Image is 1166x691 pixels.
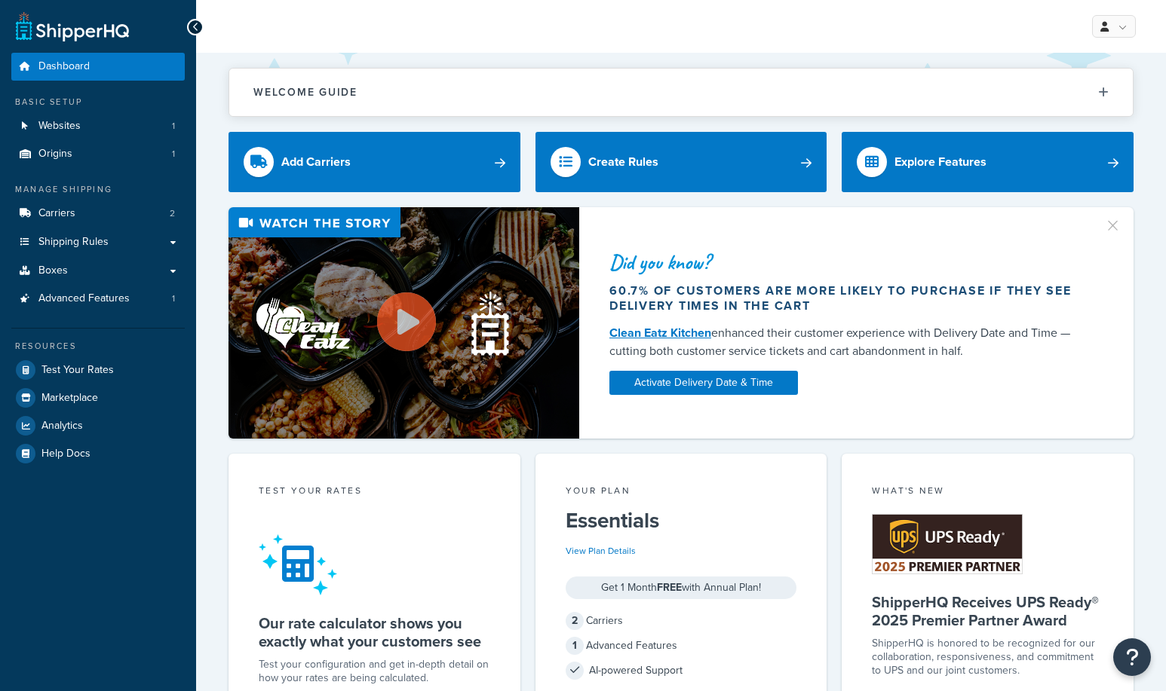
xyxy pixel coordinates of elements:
[38,264,68,277] span: Boxes
[588,151,658,173] div: Create Rules
[41,392,98,405] span: Marketplace
[609,283,1086,313] div: 60.7% of customers are more likely to purchase if they see delivery times in the cart
[11,285,185,313] a: Advanced Features1
[535,132,827,192] a: Create Rules
[259,484,490,501] div: Test your rates
[11,183,185,196] div: Manage Shipping
[38,236,109,249] span: Shipping Rules
[41,448,91,460] span: Help Docs
[253,87,357,98] h2: Welcome Guide
[1113,638,1151,676] button: Open Resource Center
[566,484,797,501] div: Your Plan
[41,420,83,433] span: Analytics
[11,112,185,140] a: Websites1
[11,53,185,81] a: Dashboard
[281,151,351,173] div: Add Carriers
[11,228,185,256] a: Shipping Rules
[229,69,1133,116] button: Welcome Guide
[38,292,130,305] span: Advanced Features
[842,132,1134,192] a: Explore Features
[41,364,114,377] span: Test Your Rates
[11,140,185,168] a: Origins1
[609,252,1086,273] div: Did you know?
[566,544,636,558] a: View Plan Details
[38,207,75,220] span: Carriers
[11,384,185,411] a: Marketplace
[38,120,81,133] span: Websites
[38,60,90,73] span: Dashboard
[259,614,490,650] h5: Our rate calculator shows you exactly what your customers see
[566,612,584,630] span: 2
[11,440,185,467] a: Help Docs
[170,207,175,220] span: 2
[38,148,72,161] span: Origins
[11,200,185,228] a: Carriers2
[609,324,1086,360] div: enhanced their customer experience with Delivery Date and Time — cutting both customer service ti...
[11,257,185,285] a: Boxes
[872,484,1103,501] div: What's New
[872,593,1103,629] h5: ShipperHQ Receives UPS Ready® 2025 Premier Partner Award
[609,371,798,395] a: Activate Delivery Date & Time
[11,285,185,313] li: Advanced Features
[566,610,797,631] div: Carriers
[11,340,185,353] div: Resources
[657,579,682,595] strong: FREE
[259,658,490,685] div: Test your configuration and get in-depth detail on how your rates are being calculated.
[566,635,797,656] div: Advanced Features
[566,509,797,533] h5: Essentials
[566,637,584,655] span: 1
[172,292,175,305] span: 1
[894,151,986,173] div: Explore Features
[11,96,185,109] div: Basic Setup
[609,324,711,341] a: Clean Eatz Kitchen
[872,637,1103,677] p: ShipperHQ is honored to be recognized for our collaboration, responsiveness, and commitment to UP...
[11,356,185,384] a: Test Your Rates
[11,140,185,168] li: Origins
[566,576,797,599] div: Get 1 Month with Annual Plan!
[11,412,185,439] a: Analytics
[566,660,797,681] div: AI-powered Support
[172,120,175,133] span: 1
[229,132,520,192] a: Add Carriers
[229,207,579,439] img: Video thumbnail
[11,200,185,228] li: Carriers
[11,112,185,140] li: Websites
[172,148,175,161] span: 1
